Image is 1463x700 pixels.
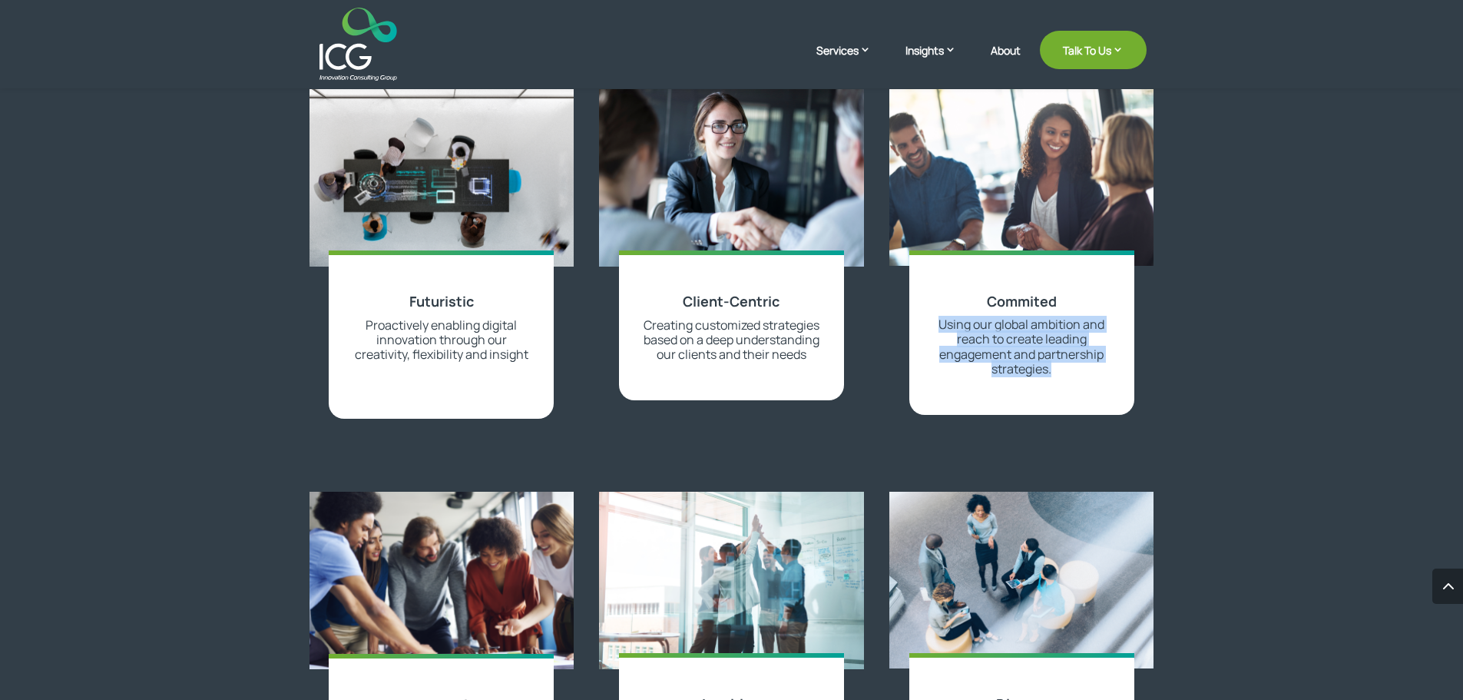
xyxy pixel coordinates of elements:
span: Proactively enabling digital innovation through our creativity, flexibility and insight [355,317,528,363]
a: About [991,45,1021,81]
a: Insights [905,42,971,81]
span: Futuristic [409,292,474,310]
img: client-centric 1 [599,89,864,266]
img: Futuristic (1) 1 [309,89,574,266]
span: Using our global ambition and reach to create leading engagement and partnership strategies. [938,316,1104,377]
span: Commited [987,292,1057,310]
span: Creating customized strategies based on a deep understanding our clients and their needs​ [644,317,819,363]
span: Client-Centric [683,292,779,310]
iframe: Chat Widget [1207,534,1463,700]
img: Inspiring 1 [599,492,864,668]
a: Services [816,42,886,81]
img: Diverse 1 [889,492,1154,668]
a: Talk To Us [1040,31,1147,69]
img: committed 1 (2) [889,89,1154,266]
img: ambition-value-ICG 2 [309,492,574,669]
img: ICG [319,8,397,81]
